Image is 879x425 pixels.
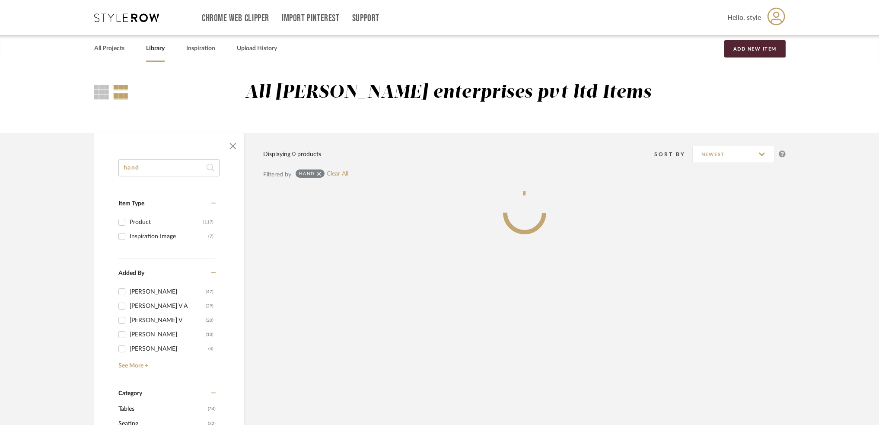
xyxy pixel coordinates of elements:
[202,15,269,22] a: Chrome Web Clipper
[130,230,208,243] div: Inspiration Image
[727,13,761,23] span: Hello, style
[118,270,144,276] span: Added By
[263,170,291,179] div: Filtered by
[130,328,206,342] div: [PERSON_NAME]
[208,402,216,416] span: (34)
[118,390,142,397] span: Category
[237,43,277,54] a: Upload History
[206,328,213,342] div: (10)
[327,170,348,178] a: Clear All
[206,285,213,299] div: (47)
[130,342,208,356] div: [PERSON_NAME]
[263,150,321,159] div: Displaying 0 products
[282,15,340,22] a: Import Pinterest
[206,299,213,313] div: (29)
[224,137,242,155] button: Close
[208,230,213,243] div: (7)
[94,43,124,54] a: All Projects
[208,342,213,356] div: (4)
[352,15,379,22] a: Support
[130,313,206,327] div: [PERSON_NAME] V
[654,150,692,159] div: Sort By
[130,215,203,229] div: Product
[724,40,786,58] button: Add New Item
[116,356,216,370] a: See More +
[299,171,315,176] div: hand
[118,201,144,207] span: Item Type
[130,299,206,313] div: [PERSON_NAME] V A
[186,43,215,54] a: Inspiration
[130,285,206,299] div: [PERSON_NAME]
[118,159,220,176] input: Search within 0 results
[118,402,206,416] span: Tables
[206,313,213,327] div: (20)
[146,43,165,54] a: Library
[245,82,652,104] div: All [PERSON_NAME] enterprises pvt ltd Items
[203,215,213,229] div: (117)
